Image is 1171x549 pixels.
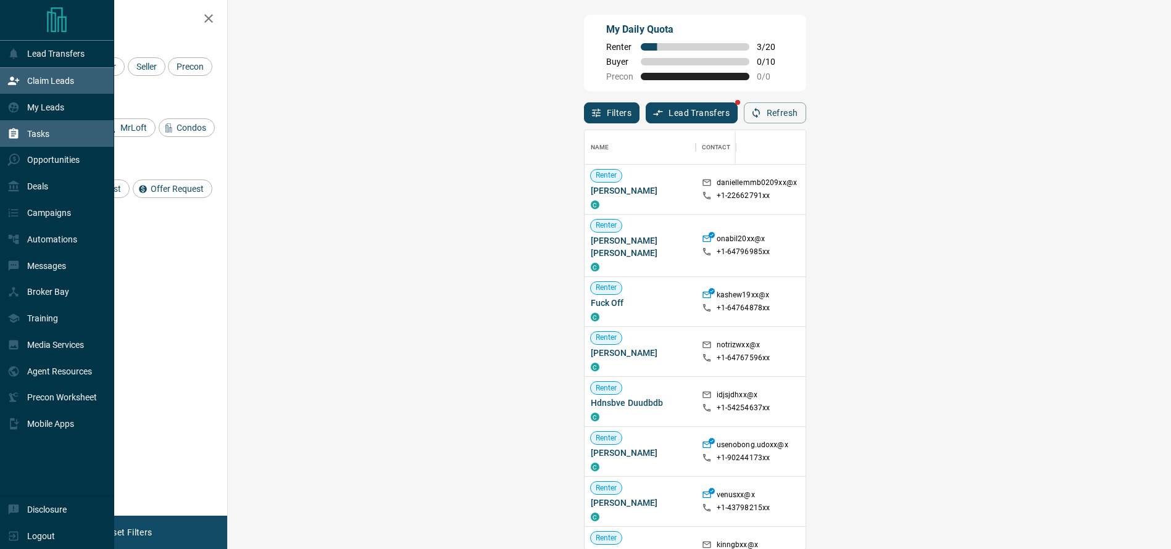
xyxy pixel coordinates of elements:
div: MrLoft [102,118,156,137]
span: Hdnsbve Duudbdb [591,397,690,409]
div: condos.ca [591,263,599,271]
p: venusxx@x [717,490,755,503]
div: condos.ca [591,513,599,521]
span: MrLoft [116,123,151,133]
span: [PERSON_NAME] [591,347,690,359]
div: Condos [159,118,215,137]
p: My Daily Quota [606,22,784,37]
div: Precon [168,57,212,76]
span: Precon [172,62,208,72]
button: Filters [584,102,640,123]
span: 3 / 20 [757,42,784,52]
div: condos.ca [591,413,599,421]
span: Buyer [606,57,633,67]
p: daniellemmb0209xx@x [717,178,797,191]
span: Renter [591,483,622,493]
button: Reset Filters [94,522,160,543]
span: Condos [172,123,210,133]
span: [PERSON_NAME] [591,497,690,509]
div: condos.ca [591,463,599,471]
h2: Filters [40,12,215,27]
p: +1- 64764878xx [717,303,770,313]
span: Renter [591,170,622,181]
span: Renter [606,42,633,52]
span: [PERSON_NAME] [PERSON_NAME] [591,234,690,259]
p: +1- 22662791xx [717,191,770,201]
span: 0 / 0 [757,72,784,81]
p: +1- 64767596xx [717,353,770,363]
button: Refresh [744,102,806,123]
p: notrizwxx@x [717,340,760,353]
div: Offer Request [133,180,212,198]
span: 0 / 10 [757,57,784,67]
button: Lead Transfers [646,102,738,123]
div: Name [591,130,609,165]
span: Fuck Off [591,297,690,309]
div: condos.ca [591,313,599,321]
p: +1- 64796985xx [717,247,770,257]
div: Contact [702,130,731,165]
p: +1- 43798215xx [717,503,770,513]
p: usenobong.udoxx@x [717,440,788,453]
span: Seller [132,62,161,72]
span: Renter [591,283,622,293]
p: kashew19xx@x [717,290,770,303]
div: condos.ca [591,363,599,371]
p: idjsjdhxx@x [717,390,757,403]
div: Seller [128,57,165,76]
span: Renter [591,383,622,394]
span: Precon [606,72,633,81]
p: onabil20xx@x [717,234,765,247]
span: Renter [591,332,622,343]
p: +1- 90244173xx [717,453,770,463]
span: [PERSON_NAME] [591,447,690,459]
span: [PERSON_NAME] [591,184,690,197]
span: Renter [591,533,622,543]
div: condos.ca [591,200,599,209]
span: Renter [591,433,622,444]
div: Name [585,130,696,165]
span: Offer Request [146,184,208,194]
p: +1- 54254637xx [717,403,770,413]
span: Renter [591,220,622,231]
